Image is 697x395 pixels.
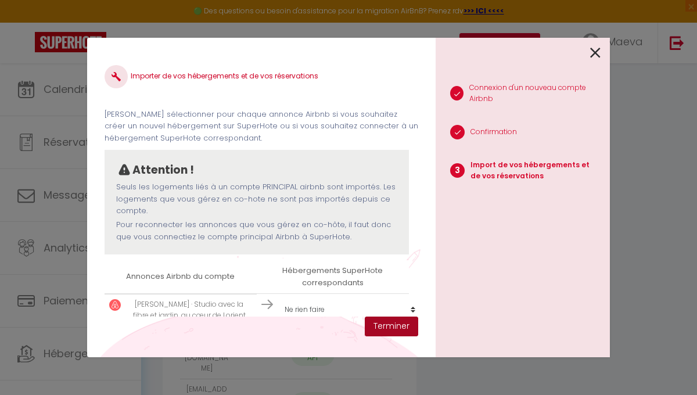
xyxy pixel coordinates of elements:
p: Pour reconnecter les annonces que vous gérez en co-hôte, il faut donc que vous connectiez le comp... [116,219,397,243]
button: Terminer [365,317,418,336]
h4: Importer de vos hébergements et de vos réservations [105,65,418,88]
p: [PERSON_NAME] · Studio avec la fibre et jardin, au cœur de Lorient [127,299,252,321]
p: [PERSON_NAME] sélectionner pour chaque annonce Airbnb si vous souhaitez créer un nouvel hébergeme... [105,109,418,144]
p: Import de vos hébergements et de vos réservations [470,160,601,182]
th: Annonces Airbnb du compte [105,260,257,293]
p: Connexion d'un nouveau compte Airbnb [469,82,601,105]
span: 3 [450,163,465,178]
p: Seuls les logements liés à un compte PRINCIPAL airbnb sont importés. Les logements que vous gérez... [116,181,397,217]
th: Hébergements SuperHote correspondants [257,260,409,293]
p: Confirmation [470,127,517,138]
p: Attention ! [132,161,194,179]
